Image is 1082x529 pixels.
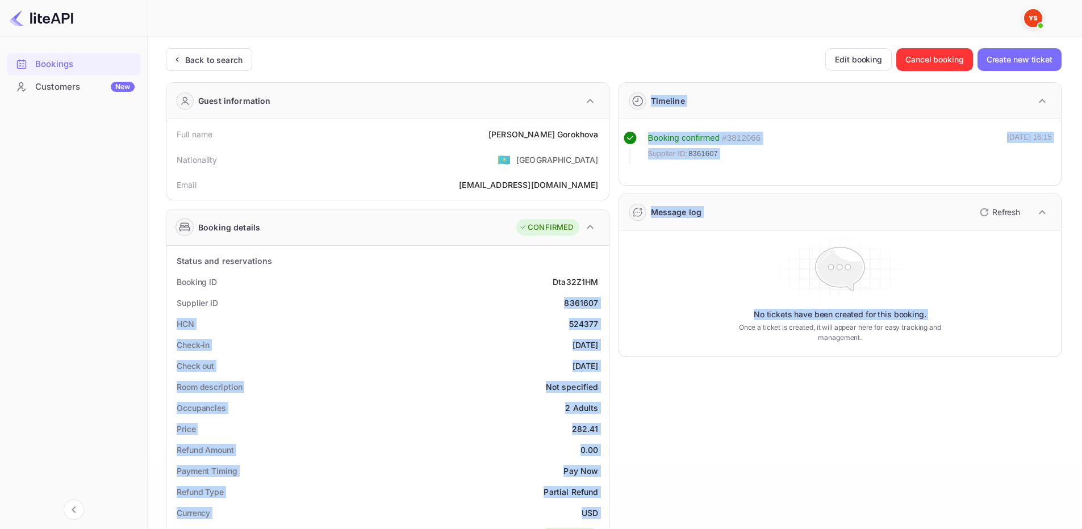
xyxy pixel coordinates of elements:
[177,297,218,309] div: Supplier ID
[177,128,212,140] div: Full name
[177,154,218,166] div: Nationality
[177,318,194,330] div: HCN
[572,423,599,435] div: 282.41
[553,276,598,288] div: Dta32Z1HM
[177,276,217,288] div: Booking ID
[688,148,718,159] span: 8361607
[1007,132,1052,165] div: [DATE] 16:15
[7,76,140,97] a: CustomersNew
[516,154,599,166] div: [GEOGRAPHIC_DATA]
[177,179,197,191] div: Email
[648,132,720,145] div: Booking confirmed
[111,82,135,92] div: New
[7,53,140,75] div: Bookings
[721,322,959,343] p: Once a ticket is created, it will appear here for easy tracking and management.
[7,53,140,74] a: Bookings
[177,255,272,267] div: Status and reservations
[754,309,926,320] p: No tickets have been created for this booking.
[648,148,688,159] span: Supplier ID:
[177,507,210,519] div: Currency
[177,381,242,393] div: Room description
[651,206,702,218] div: Message log
[9,9,73,27] img: LiteAPI logo
[825,48,892,71] button: Edit booking
[573,339,599,351] div: [DATE]
[35,58,135,71] div: Bookings
[573,360,599,372] div: [DATE]
[565,402,598,414] div: 2 Adults
[582,507,598,519] div: USD
[973,203,1025,221] button: Refresh
[651,95,685,107] div: Timeline
[569,318,599,330] div: 524377
[563,465,598,477] div: Pay Now
[580,444,599,456] div: 0.00
[177,444,234,456] div: Refund Amount
[896,48,973,71] button: Cancel booking
[35,81,135,94] div: Customers
[177,339,210,351] div: Check-in
[992,206,1020,218] p: Refresh
[546,381,599,393] div: Not specified
[177,402,226,414] div: Occupancies
[1024,9,1042,27] img: Yandex Support
[564,297,598,309] div: 8361607
[177,423,196,435] div: Price
[198,95,271,107] div: Guest information
[177,360,214,372] div: Check out
[177,486,224,498] div: Refund Type
[519,222,573,233] div: CONFIRMED
[459,179,598,191] div: [EMAIL_ADDRESS][DOMAIN_NAME]
[177,465,237,477] div: Payment Timing
[185,54,243,66] div: Back to search
[977,48,1062,71] button: Create new ticket
[198,221,260,233] div: Booking details
[488,128,598,140] div: [PERSON_NAME] Gorokhova
[64,499,84,520] button: Collapse navigation
[498,149,511,170] span: United States
[722,132,761,145] div: # 3812066
[7,76,140,98] div: CustomersNew
[544,486,598,498] div: Partial Refund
